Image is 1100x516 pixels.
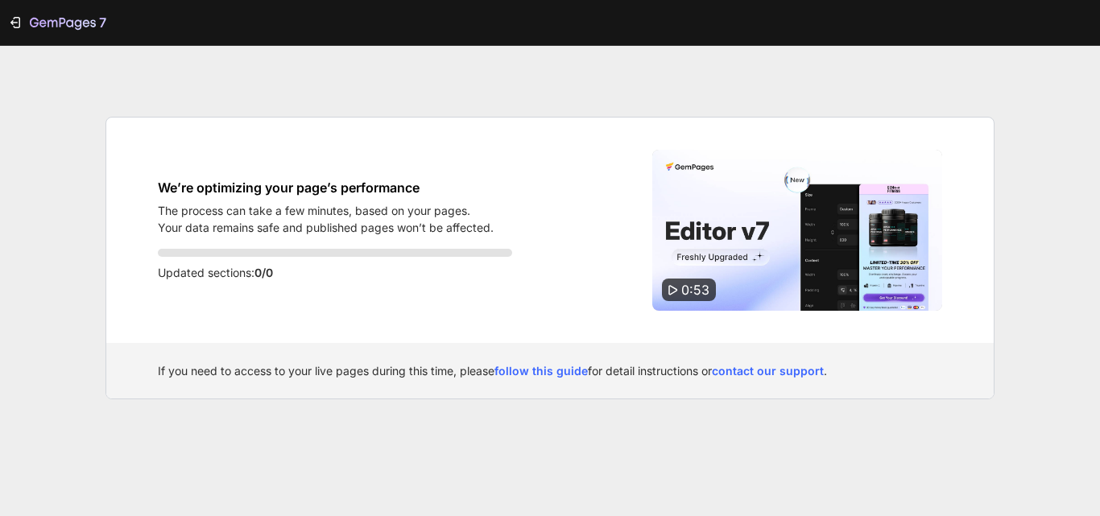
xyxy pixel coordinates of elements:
p: 7 [99,13,106,32]
p: Updated sections: [158,263,512,283]
a: contact our support [712,364,824,378]
a: follow this guide [494,364,588,378]
div: If you need to access to your live pages during this time, please for detail instructions or . [158,362,942,379]
span: 0:53 [681,282,709,298]
p: Your data remains safe and published pages won’t be affected. [158,219,494,236]
p: The process can take a few minutes, based on your pages. [158,202,494,219]
h1: We’re optimizing your page’s performance [158,178,494,197]
span: 0/0 [254,266,273,279]
img: Video thumbnail [652,150,942,311]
